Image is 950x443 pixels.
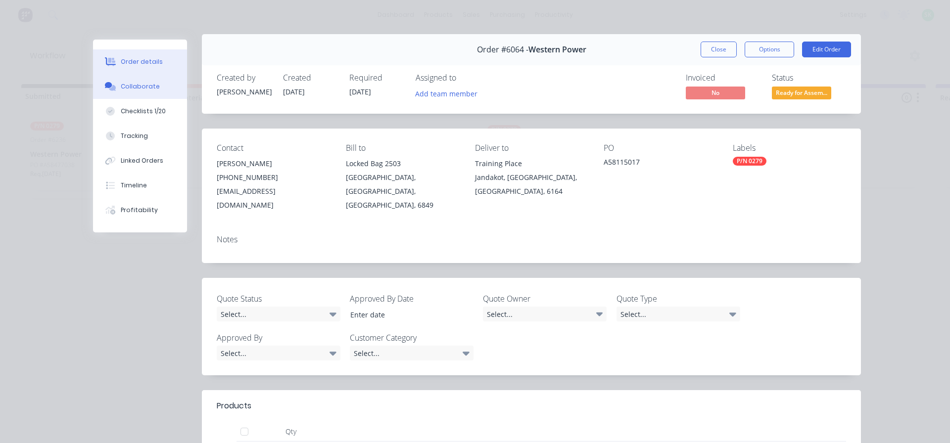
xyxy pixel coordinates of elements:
div: Linked Orders [121,156,163,165]
button: Collaborate [93,74,187,99]
button: Ready for Assem... [772,87,831,101]
div: [PERSON_NAME] [217,157,330,171]
div: [PHONE_NUMBER] [217,171,330,184]
button: Order details [93,49,187,74]
div: Jandakot, [GEOGRAPHIC_DATA], [GEOGRAPHIC_DATA], 6164 [475,171,588,198]
div: [EMAIL_ADDRESS][DOMAIN_NAME] [217,184,330,212]
div: Required [349,73,404,83]
div: Locked Bag 2503[GEOGRAPHIC_DATA], [GEOGRAPHIC_DATA], [GEOGRAPHIC_DATA], 6849 [346,157,459,212]
div: Assigned to [416,73,515,83]
label: Approved By [217,332,340,344]
button: Add team member [410,87,483,100]
button: Close [701,42,737,57]
div: Profitability [121,206,158,215]
span: Order #6064 - [477,45,528,54]
div: Timeline [121,181,147,190]
div: Checklists 1/20 [121,107,166,116]
div: Created by [217,73,271,83]
span: Ready for Assem... [772,87,831,99]
div: Notes [217,235,846,244]
button: Linked Orders [93,148,187,173]
label: Quote Status [217,293,340,305]
div: Deliver to [475,143,588,153]
div: Training Place [475,157,588,171]
span: No [686,87,745,99]
div: Labels [733,143,846,153]
div: Collaborate [121,82,160,91]
div: Order details [121,57,163,66]
label: Quote Owner [483,293,607,305]
div: Training PlaceJandakot, [GEOGRAPHIC_DATA], [GEOGRAPHIC_DATA], 6164 [475,157,588,198]
input: Enter date [343,307,467,322]
div: A58115017 [604,157,717,171]
label: Approved By Date [350,293,474,305]
div: Tracking [121,132,148,140]
div: Bill to [346,143,459,153]
div: [PERSON_NAME][PHONE_NUMBER][EMAIL_ADDRESS][DOMAIN_NAME] [217,157,330,212]
div: Created [283,73,337,83]
button: Checklists 1/20 [93,99,187,124]
div: Locked Bag 2503 [346,157,459,171]
button: Tracking [93,124,187,148]
div: Invoiced [686,73,760,83]
span: [DATE] [349,87,371,96]
div: Select... [617,307,740,321]
div: Select... [217,346,340,360]
div: Products [217,400,251,412]
div: Select... [217,307,340,321]
div: PO [604,143,717,153]
div: Select... [483,307,607,321]
button: Edit Order [802,42,851,57]
div: Status [772,73,846,83]
label: Quote Type [617,293,740,305]
button: Add team member [416,87,483,100]
span: [DATE] [283,87,305,96]
div: P/N 0279 [733,157,766,166]
div: [GEOGRAPHIC_DATA], [GEOGRAPHIC_DATA], [GEOGRAPHIC_DATA], 6849 [346,171,459,212]
div: Qty [261,422,321,442]
div: [PERSON_NAME] [217,87,271,97]
button: Options [745,42,794,57]
button: Timeline [93,173,187,198]
span: Western Power [528,45,586,54]
div: Select... [350,346,474,360]
button: Profitability [93,198,187,222]
label: Customer Category [350,332,474,344]
div: Contact [217,143,330,153]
